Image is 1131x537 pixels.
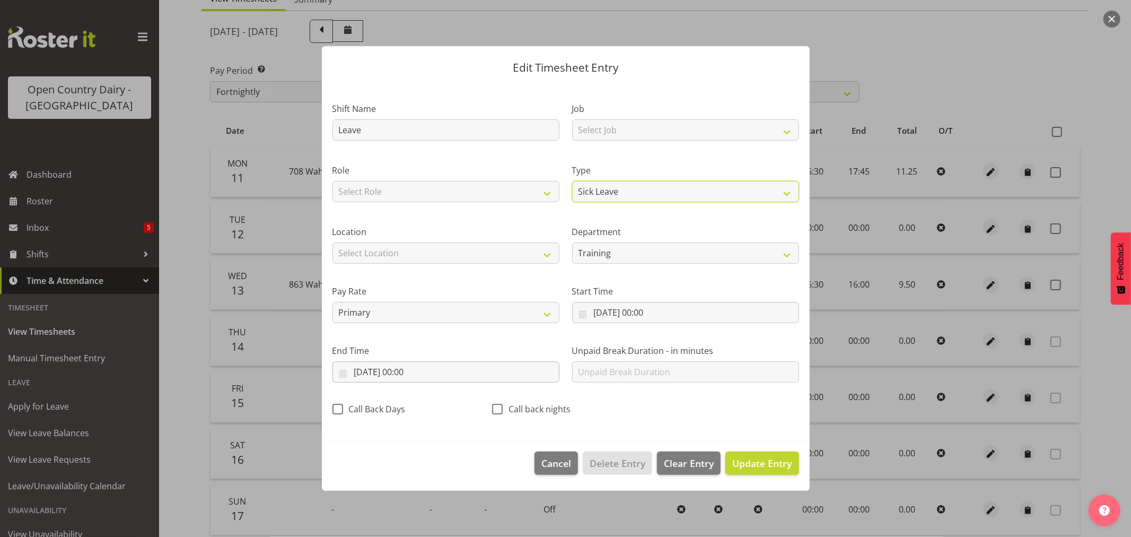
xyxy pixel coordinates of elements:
label: Unpaid Break Duration - in minutes [572,344,799,357]
span: Update Entry [732,457,792,470]
button: Delete Entry [583,452,652,475]
label: Job [572,102,799,115]
button: Update Entry [725,452,799,475]
span: Call Back Days [343,404,406,414]
button: Clear Entry [657,452,721,475]
button: Cancel [534,452,578,475]
span: Clear Entry [664,456,714,470]
img: help-xxl-2.png [1099,505,1110,516]
input: Unpaid Break Duration [572,361,799,383]
span: Feedback [1116,243,1126,280]
span: Delete Entry [590,456,645,470]
button: Feedback - Show survey [1111,232,1131,305]
input: Click to select... [572,302,799,323]
label: Pay Rate [332,285,559,298]
p: Edit Timesheet Entry [332,62,799,73]
label: End Time [332,344,559,357]
label: Start Time [572,285,799,298]
label: Department [572,226,799,238]
label: Type [572,164,799,177]
label: Location [332,226,559,238]
span: Call back nights [503,404,571,414]
input: Shift Name [332,119,559,141]
input: Click to select... [332,361,559,383]
label: Shift Name [332,102,559,115]
span: Cancel [541,456,571,470]
label: Role [332,164,559,177]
